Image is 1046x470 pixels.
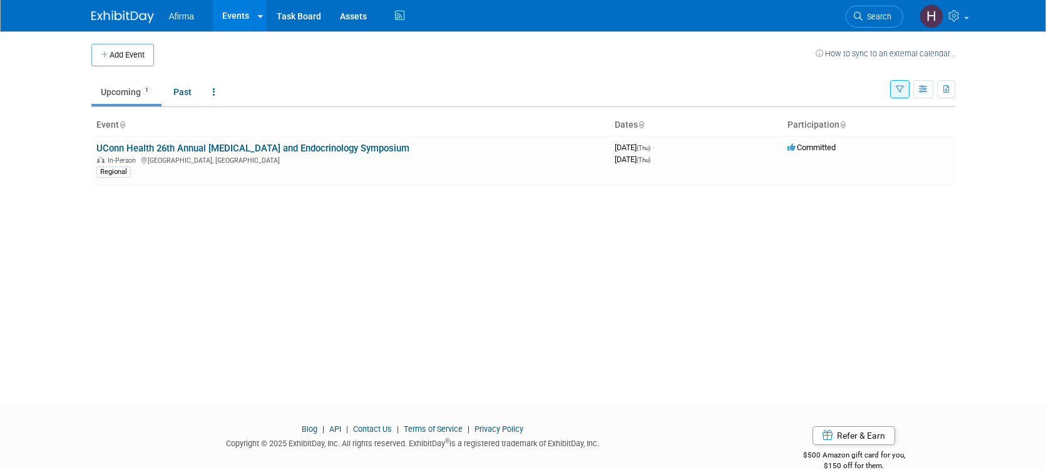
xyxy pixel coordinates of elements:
a: Blog [302,424,317,434]
span: In-Person [108,156,140,165]
a: Past [164,80,201,104]
a: How to sync to an external calendar... [816,49,955,58]
a: API [329,424,341,434]
span: | [394,424,402,434]
a: Upcoming1 [91,80,162,104]
a: Search [846,6,903,28]
a: Sort by Start Date [638,120,644,130]
img: In-Person Event [97,156,105,163]
div: [GEOGRAPHIC_DATA], [GEOGRAPHIC_DATA] [96,155,605,165]
span: | [319,424,327,434]
div: Regional [96,166,131,178]
th: Event [91,115,610,136]
th: Dates [610,115,782,136]
a: Privacy Policy [474,424,523,434]
span: Committed [787,143,836,152]
a: Sort by Event Name [119,120,125,130]
span: | [464,424,473,434]
span: (Thu) [637,145,650,151]
span: [DATE] [615,155,650,164]
img: ExhibitDay [91,11,154,23]
span: Search [863,12,891,21]
img: Heather Racicot [920,4,943,28]
span: Afirma [169,11,194,21]
a: UConn Health 26th Annual [MEDICAL_DATA] and Endocrinology Symposium [96,143,409,154]
a: Contact Us [353,424,392,434]
span: | [343,424,351,434]
button: Add Event [91,44,154,66]
div: Copyright © 2025 ExhibitDay, Inc. All rights reserved. ExhibitDay is a registered trademark of Ex... [91,435,735,449]
a: Sort by Participation Type [839,120,846,130]
span: - [652,143,654,152]
a: Refer & Earn [813,426,895,445]
span: 1 [141,86,152,95]
span: (Thu) [637,156,650,163]
sup: ® [445,437,449,444]
span: [DATE] [615,143,654,152]
a: Terms of Service [404,424,463,434]
th: Participation [782,115,955,136]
